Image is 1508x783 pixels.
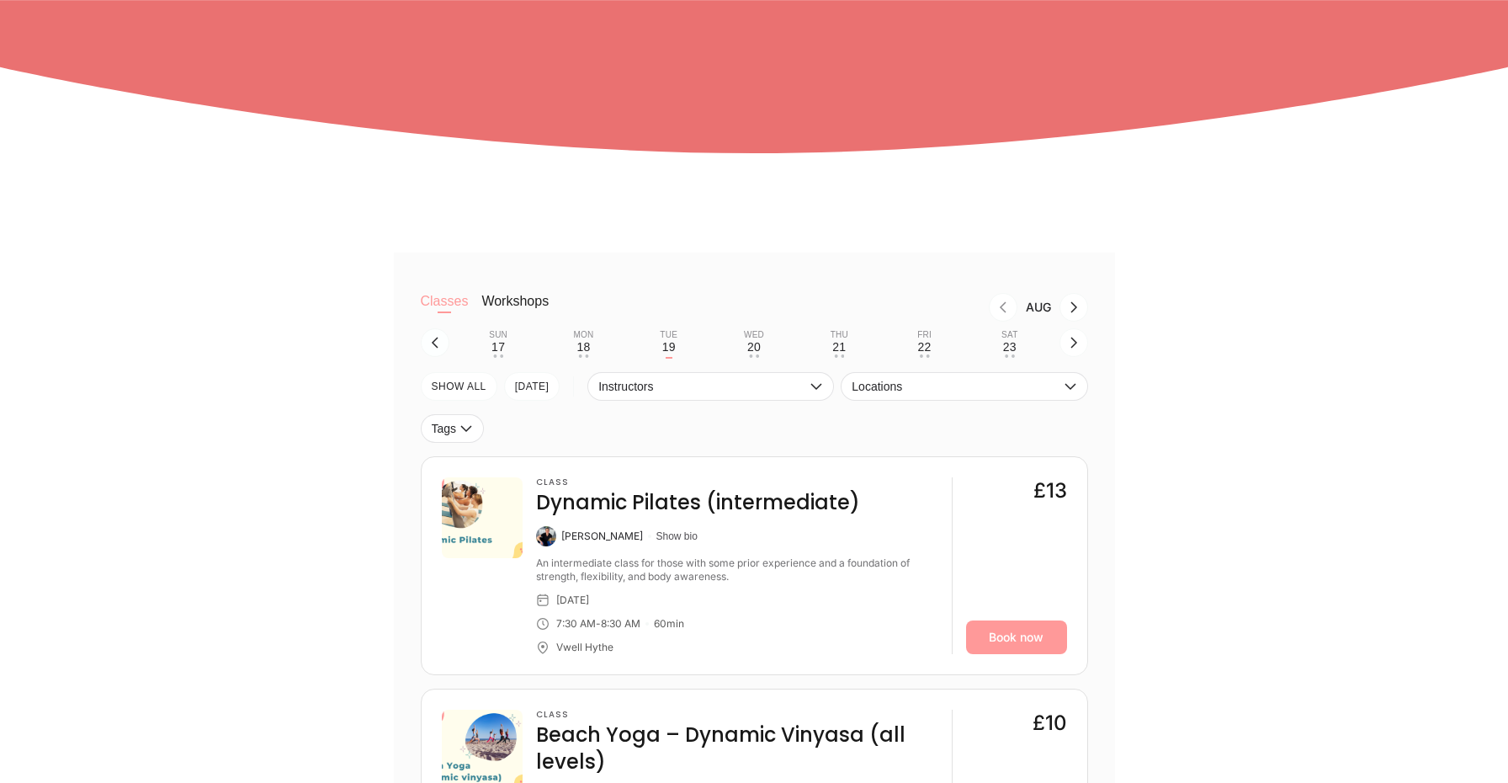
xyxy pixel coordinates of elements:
[556,641,613,654] div: Vwell Hythe
[556,617,596,631] div: 7:30 AM
[744,330,764,340] div: Wed
[536,489,860,516] h4: Dynamic Pilates (intermediate)
[432,422,457,435] span: Tags
[662,340,676,354] div: 19
[561,530,643,543] div: [PERSON_NAME]
[504,372,560,401] button: [DATE]
[834,354,844,358] div: • •
[576,340,590,354] div: 18
[578,354,588,358] div: • •
[919,354,929,358] div: • •
[536,477,860,487] h3: Class
[1033,477,1067,504] div: £13
[747,340,761,354] div: 20
[656,530,698,543] button: Show bio
[1033,710,1067,737] div: £10
[966,621,1067,654] a: Book now
[587,372,834,401] button: Instructors
[660,330,677,340] div: Tue
[536,710,938,720] h3: Class
[576,293,1087,322] nav: Month switch
[749,354,759,358] div: • •
[481,293,549,327] button: Workshops
[421,372,497,401] button: SHOW All
[832,340,846,354] div: 21
[536,557,938,583] div: An intermediate class for those with some prior experience and a foundation of strength, flexibil...
[598,380,806,393] span: Instructors
[596,617,601,631] div: -
[852,380,1059,393] span: Locations
[493,354,503,358] div: • •
[573,330,593,340] div: Mon
[489,330,507,340] div: Sun
[1005,354,1015,358] div: • •
[421,293,469,327] button: Classes
[918,340,932,354] div: 22
[1003,340,1017,354] div: 23
[536,526,556,546] img: Svenja O'Connor
[989,293,1017,322] button: Previous month, Jul
[601,617,640,631] div: 8:30 AM
[442,477,523,558] img: ae0a0597-cc0d-4c1f-b89b-51775b502e7a.png
[831,330,848,340] div: Thu
[556,594,589,607] div: [DATE]
[536,722,938,775] h4: Beach Yoga – Dynamic Vinyasa (all levels)
[1017,301,1059,314] div: Month Aug
[1059,293,1088,322] button: Next month, Sep
[421,414,485,443] button: Tags
[1001,330,1017,340] div: Sat
[491,340,505,354] div: 17
[654,617,684,631] div: 60 min
[917,330,932,340] div: Fri
[841,372,1087,401] button: Locations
